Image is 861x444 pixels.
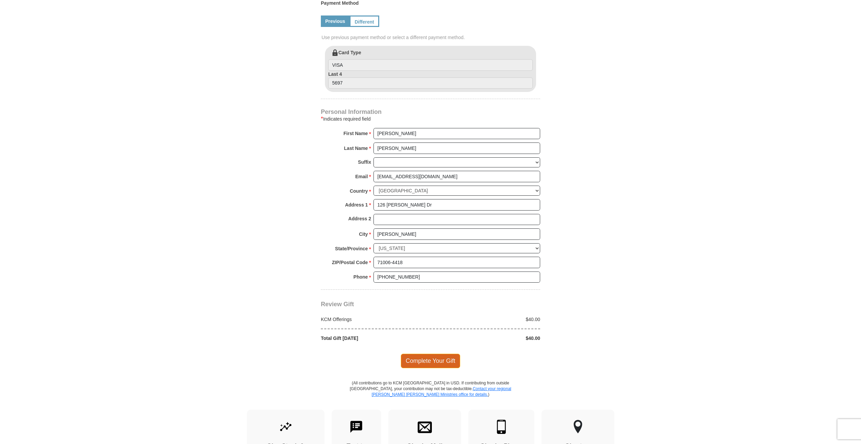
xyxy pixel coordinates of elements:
div: $40.00 [431,316,544,323]
strong: Suffix [358,157,371,167]
div: Total Gift [DATE] [317,335,431,342]
p: (All contributions go to KCM [GEOGRAPHIC_DATA] in USD. If contributing from outside [GEOGRAPHIC_D... [350,380,511,410]
h4: Personal Information [321,109,540,115]
a: Contact your regional [PERSON_NAME] [PERSON_NAME] Ministries office for details. [371,386,511,397]
label: Last 4 [328,71,533,89]
label: Card Type [328,49,533,71]
strong: Phone [354,272,368,282]
div: KCM Offerings [317,316,431,323]
img: give-by-stock.svg [279,420,293,434]
img: other-region [573,420,583,434]
span: Complete Your Gift [401,354,461,368]
strong: Country [350,186,368,196]
input: Card Type [328,59,533,71]
strong: Email [355,172,368,181]
img: envelope.svg [418,420,432,434]
a: Previous [321,15,350,27]
strong: Address 1 [345,200,368,210]
strong: Last Name [344,144,368,153]
span: Review Gift [321,301,354,308]
span: Use previous payment method or select a different payment method. [322,34,541,41]
a: Different [350,15,379,27]
strong: Address 2 [348,214,371,223]
div: Indicates required field [321,115,540,123]
img: mobile.svg [494,420,508,434]
strong: City [359,229,368,239]
strong: First Name [343,129,368,138]
img: text-to-give.svg [349,420,363,434]
strong: State/Province [335,244,368,253]
strong: ZIP/Postal Code [332,258,368,267]
input: Last 4 [328,77,533,89]
div: $40.00 [431,335,544,342]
